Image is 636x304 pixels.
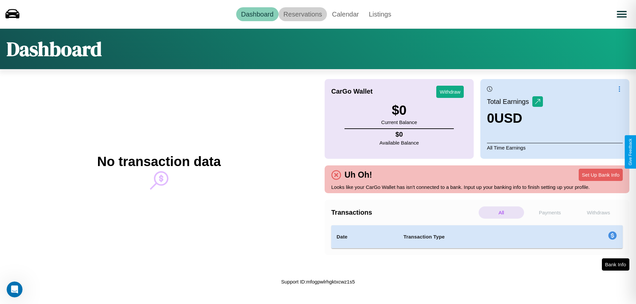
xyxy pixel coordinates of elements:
p: Available Balance [380,138,419,147]
a: Dashboard [236,7,279,21]
button: Withdraw [436,86,464,98]
a: Reservations [279,7,327,21]
h4: Transaction Type [403,233,554,241]
p: Support ID: mfogpwlrhgktxcwz1s5 [281,277,355,286]
h4: $ 0 [380,131,419,138]
p: Withdraws [576,206,621,219]
div: Give Feedback [628,139,633,165]
p: Looks like your CarGo Wallet has isn't connected to a bank. Input up your banking info to finish ... [331,183,623,192]
a: Listings [364,7,396,21]
h3: 0 USD [487,111,543,126]
h3: $ 0 [381,103,417,118]
button: Open menu [612,5,631,23]
p: All Time Earnings [487,143,623,152]
h1: Dashboard [7,35,102,63]
h4: Date [337,233,393,241]
p: Payments [527,206,573,219]
a: Calendar [327,7,364,21]
p: All [479,206,524,219]
button: Bank Info [602,258,629,271]
button: Set Up Bank Info [579,169,623,181]
table: simple table [331,225,623,248]
h2: No transaction data [97,154,221,169]
p: Current Balance [381,118,417,127]
h4: Transactions [331,209,477,216]
h4: CarGo Wallet [331,88,373,95]
p: Total Earnings [487,96,532,108]
iframe: Intercom live chat [7,282,23,297]
h4: Uh Oh! [341,170,375,180]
